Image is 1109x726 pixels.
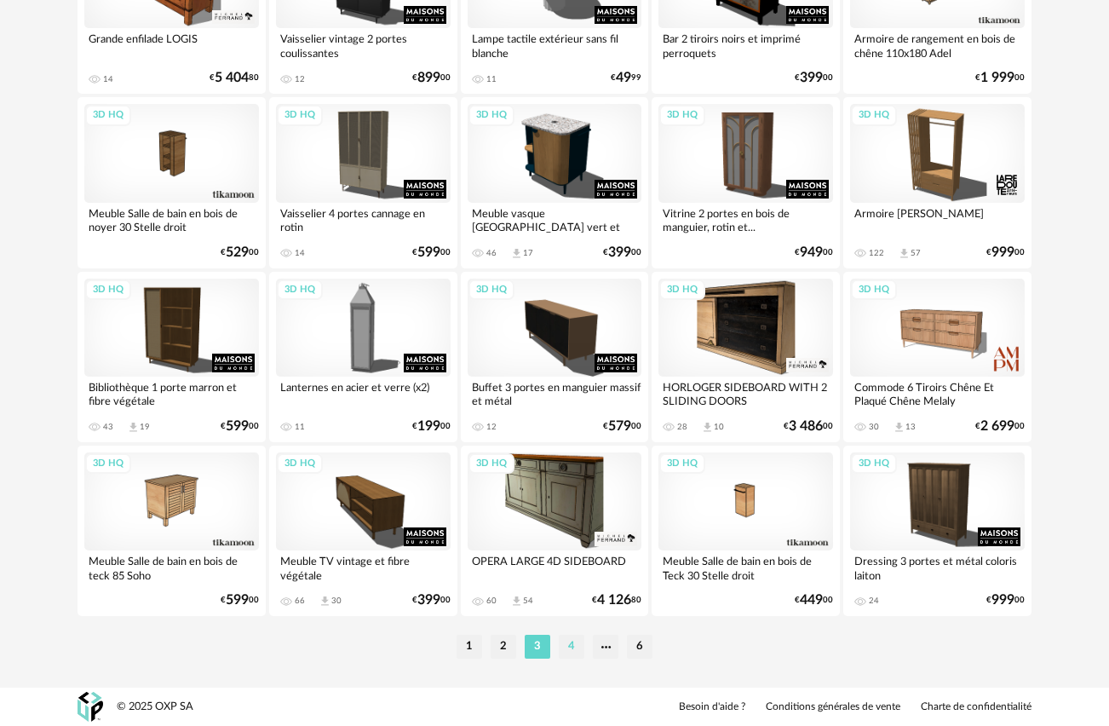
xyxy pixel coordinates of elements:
div: 3D HQ [85,453,131,475]
span: 449 [800,595,823,606]
div: Armoire de rangement en bois de chêne 110x180 Adel [850,28,1025,62]
div: 3D HQ [851,105,897,126]
div: 46 [486,248,497,258]
li: 2 [491,635,516,659]
div: © 2025 OXP SA [117,700,193,714]
div: 122 [869,248,884,258]
div: 11 [295,422,305,432]
a: 3D HQ Lanternes en acier et verre (x2) 11 €19900 [269,272,457,442]
a: 3D HQ Vaisselier 4 portes cannage en rotin 14 €59900 [269,97,457,268]
div: € 00 [221,421,259,432]
span: 999 [991,247,1014,258]
span: 999 [991,595,1014,606]
div: Vaisselier 4 portes cannage en rotin [276,203,451,237]
a: Conditions générales de vente [766,700,900,714]
div: € 00 [975,72,1025,84]
div: 24 [869,596,879,606]
div: 3D HQ [659,279,705,301]
div: € 00 [603,247,641,258]
li: 3 [525,635,550,659]
span: 399 [417,595,440,606]
div: € 00 [412,72,451,84]
div: € 00 [221,247,259,258]
img: OXP [78,692,103,722]
div: 12 [295,74,305,84]
a: 3D HQ Meuble Salle de bain en bois de Teck 30 Stelle droit €44900 [652,446,840,616]
div: Meuble Salle de bain en bois de noyer 30 Stelle droit [84,203,259,237]
span: 399 [800,72,823,84]
div: 3D HQ [277,453,323,475]
span: 4 126 [597,595,631,606]
div: € 00 [412,247,451,258]
div: 54 [523,596,533,606]
div: 3D HQ [468,105,514,126]
div: € 00 [795,595,833,606]
a: 3D HQ OPERA LARGE 4D SIDEBOARD 60 Download icon 54 €4 12680 [461,446,649,616]
div: Dressing 3 portes et métal coloris laiton [850,550,1025,585]
div: 3D HQ [85,105,131,126]
div: 57 [911,248,921,258]
div: Lampe tactile extérieur sans fil blanche [468,28,642,62]
a: Charte de confidentialité [921,700,1031,714]
span: 3 486 [789,421,823,432]
div: Meuble Salle de bain en bois de Teck 30 Stelle droit [658,550,833,585]
div: 3D HQ [85,279,131,301]
div: 28 [677,422,687,432]
div: Bibliothèque 1 porte marron et fibre végétale [84,377,259,411]
div: Commode 6 Tiroirs Chêne Et Plaqué Chêne Melaly [850,377,1025,411]
a: Besoin d'aide ? [679,700,745,714]
a: 3D HQ Meuble vasque [GEOGRAPHIC_DATA] vert et plan en terrazzo 46 Download icon 17 €39900 [461,97,649,268]
a: 3D HQ Meuble Salle de bain en bois de teck 85 Soho €59900 [78,446,266,616]
div: Grande enfilade LOGIS [84,28,259,62]
a: 3D HQ Dressing 3 portes et métal coloris laiton 24 €99900 [843,446,1031,616]
div: Lanternes en acier et verre (x2) [276,377,451,411]
span: 199 [417,421,440,432]
div: 30 [331,596,342,606]
span: Download icon [127,421,140,434]
div: € 00 [795,247,833,258]
div: HORLOGER SIDEBOARD WITH 2 SLIDING DOORS [658,377,833,411]
div: 3D HQ [277,279,323,301]
div: 3D HQ [851,279,897,301]
span: 949 [800,247,823,258]
li: 6 [627,635,652,659]
div: Armoire [PERSON_NAME] [850,203,1025,237]
div: 66 [295,596,305,606]
div: € 00 [975,421,1025,432]
div: OPERA LARGE 4D SIDEBOARD [468,550,642,585]
a: 3D HQ Meuble Salle de bain en bois de noyer 30 Stelle droit €52900 [78,97,266,268]
span: Download icon [510,247,523,260]
span: 899 [417,72,440,84]
div: 12 [486,422,497,432]
li: 1 [457,635,482,659]
div: Meuble vasque [GEOGRAPHIC_DATA] vert et plan en terrazzo [468,203,642,237]
div: € 00 [784,421,833,432]
div: € 00 [795,72,833,84]
span: Download icon [893,421,905,434]
span: 399 [608,247,631,258]
span: Download icon [701,421,714,434]
div: 3D HQ [277,105,323,126]
div: 13 [905,422,916,432]
div: € 00 [986,595,1025,606]
div: 14 [295,248,305,258]
div: 19 [140,422,150,432]
span: 529 [226,247,249,258]
div: 3D HQ [468,279,514,301]
span: Download icon [898,247,911,260]
div: € 00 [412,595,451,606]
div: € 00 [221,595,259,606]
span: 49 [616,72,631,84]
div: Vaisselier vintage 2 portes coulissantes [276,28,451,62]
span: 599 [226,595,249,606]
div: € 99 [611,72,641,84]
div: 3D HQ [659,105,705,126]
div: Meuble Salle de bain en bois de teck 85 Soho [84,550,259,585]
a: 3D HQ Vitrine 2 portes en bois de manguier, rotin et... €94900 [652,97,840,268]
span: Download icon [319,595,331,608]
a: 3D HQ Bibliothèque 1 porte marron et fibre végétale 43 Download icon 19 €59900 [78,272,266,442]
div: Buffet 3 portes en manguier massif et métal [468,377,642,411]
div: 17 [523,248,533,258]
span: 599 [417,247,440,258]
li: 4 [559,635,584,659]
